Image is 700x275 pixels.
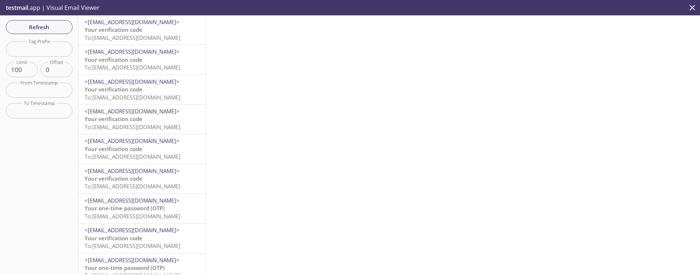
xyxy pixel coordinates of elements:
[85,56,142,63] span: Your verification code
[85,64,180,71] span: To: [EMAIL_ADDRESS][DOMAIN_NAME]
[79,75,206,104] div: <[EMAIL_ADDRESS][DOMAIN_NAME]>Your verification codeTo:[EMAIL_ADDRESS][DOMAIN_NAME]
[6,20,72,34] button: Refresh
[12,22,67,32] span: Refresh
[79,223,206,253] div: <[EMAIL_ADDRESS][DOMAIN_NAME]>Your verification codeTo:[EMAIL_ADDRESS][DOMAIN_NAME]
[85,182,180,190] span: To: [EMAIL_ADDRESS][DOMAIN_NAME]
[85,264,165,271] span: Your one-time password (OTP)
[85,26,142,33] span: Your verification code
[85,18,179,26] span: <[EMAIL_ADDRESS][DOMAIN_NAME]>
[85,167,179,174] span: <[EMAIL_ADDRESS][DOMAIN_NAME]>
[79,105,206,134] div: <[EMAIL_ADDRESS][DOMAIN_NAME]>Your verification codeTo:[EMAIL_ADDRESS][DOMAIN_NAME]
[85,226,179,234] span: <[EMAIL_ADDRESS][DOMAIN_NAME]>
[85,153,180,160] span: To: [EMAIL_ADDRESS][DOMAIN_NAME]
[85,48,179,55] span: <[EMAIL_ADDRESS][DOMAIN_NAME]>
[79,45,206,74] div: <[EMAIL_ADDRESS][DOMAIN_NAME]>Your verification codeTo:[EMAIL_ADDRESS][DOMAIN_NAME]
[85,145,142,152] span: Your verification code
[79,15,206,45] div: <[EMAIL_ADDRESS][DOMAIN_NAME]>Your verification codeTo:[EMAIL_ADDRESS][DOMAIN_NAME]
[85,108,179,115] span: <[EMAIL_ADDRESS][DOMAIN_NAME]>
[85,204,165,212] span: Your one-time password (OTP)
[85,197,179,204] span: <[EMAIL_ADDRESS][DOMAIN_NAME]>
[85,78,179,85] span: <[EMAIL_ADDRESS][DOMAIN_NAME]>
[85,175,142,182] span: Your verification code
[85,234,142,242] span: Your verification code
[85,115,142,123] span: Your verification code
[85,34,180,41] span: To: [EMAIL_ADDRESS][DOMAIN_NAME]
[6,4,28,12] span: testmail
[85,212,180,220] span: To: [EMAIL_ADDRESS][DOMAIN_NAME]
[79,164,206,193] div: <[EMAIL_ADDRESS][DOMAIN_NAME]>Your verification codeTo:[EMAIL_ADDRESS][DOMAIN_NAME]
[79,194,206,223] div: <[EMAIL_ADDRESS][DOMAIN_NAME]>Your one-time password (OTP)To:[EMAIL_ADDRESS][DOMAIN_NAME]
[85,94,180,101] span: To: [EMAIL_ADDRESS][DOMAIN_NAME]
[85,86,142,93] span: Your verification code
[85,123,180,131] span: To: [EMAIL_ADDRESS][DOMAIN_NAME]
[85,242,180,249] span: To: [EMAIL_ADDRESS][DOMAIN_NAME]
[85,137,179,144] span: <[EMAIL_ADDRESS][DOMAIN_NAME]>
[85,256,179,264] span: <[EMAIL_ADDRESS][DOMAIN_NAME]>
[79,134,206,163] div: <[EMAIL_ADDRESS][DOMAIN_NAME]>Your verification codeTo:[EMAIL_ADDRESS][DOMAIN_NAME]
